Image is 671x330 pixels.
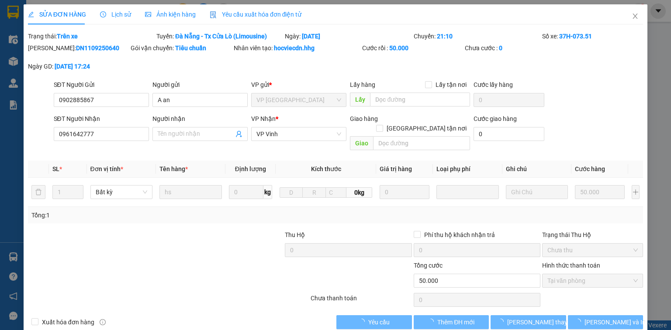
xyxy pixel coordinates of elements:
[370,93,470,107] input: Dọc đường
[31,210,259,220] div: Tổng: 1
[4,36,21,79] img: logo
[90,165,123,172] span: Đơn vị tính
[350,136,373,150] span: Giao
[159,165,188,172] span: Tên hàng
[542,262,600,269] label: Hình thức thanh toán
[368,317,390,327] span: Yêu cầu
[380,165,412,172] span: Giá trị hàng
[100,11,106,17] span: clock-circle
[29,9,84,27] strong: HÃNG XE HẢI HOÀNG GIA
[502,161,572,178] th: Ghi chú
[632,13,639,20] span: close
[28,43,129,53] div: [PERSON_NAME]:
[437,317,474,327] span: Thêm ĐH mới
[383,124,470,133] span: [GEOGRAPHIC_DATA] tận nơi
[96,186,148,199] span: Bất kỳ
[100,11,131,18] span: Lịch sử
[55,63,90,70] b: [DATE] 17:24
[413,31,541,41] div: Chuyến:
[251,115,276,122] span: VP Nhận
[421,230,498,240] span: Phí thu hộ khách nhận trả
[256,93,341,107] span: VP Đà Nẵng
[57,33,78,40] b: Trên xe
[465,43,566,53] div: Chưa cước :
[22,29,86,52] span: 42 [PERSON_NAME] - Vinh - [GEOGRAPHIC_DATA]
[373,136,470,150] input: Dọc đường
[474,81,513,88] label: Cước lấy hàng
[428,319,437,325] span: loading
[31,185,45,199] button: delete
[302,187,326,198] input: R
[346,187,372,198] span: 0kg
[474,93,544,107] input: Cước lấy hàng
[159,185,222,199] input: VD: Bàn, Ghế
[414,315,489,329] button: Thêm ĐH mới
[145,11,151,17] span: picture
[310,293,412,309] div: Chưa thanh toán
[100,319,106,325] span: info-circle
[474,127,544,141] input: Cước giao hàng
[280,187,303,198] input: D
[131,43,232,53] div: Gói vận chuyển:
[359,319,368,325] span: loading
[499,45,502,52] b: 0
[474,115,517,122] label: Cước giao hàng
[152,114,248,124] div: Người nhận
[547,274,638,287] span: Tại văn phòng
[274,45,315,52] b: hocviecdn.hhg
[54,80,149,89] div: SĐT Người Gửi
[152,80,248,89] div: Người gửi
[35,64,79,82] strong: PHIẾU GỬI HÀNG
[311,165,341,172] span: Kích thước
[542,230,643,240] div: Trạng thái Thu Hộ
[432,80,470,89] span: Lấy tận nơi
[380,185,429,199] input: 0
[256,127,341,141] span: VP Vinh
[632,185,640,199] button: plus
[350,93,370,107] span: Lấy
[498,319,507,325] span: loading
[52,165,59,172] span: SL
[541,31,644,41] div: Số xe:
[38,317,98,327] span: Xuất hóa đơn hàng
[350,115,378,122] span: Giao hàng
[433,161,502,178] th: Loại phụ phí
[234,43,360,53] div: Nhân viên tạo:
[175,45,206,52] b: Tiêu chuẩn
[28,11,34,17] span: edit
[414,262,443,269] span: Tổng cước
[506,185,568,199] input: Ghi Chú
[145,11,196,18] span: Ảnh kiện hàng
[362,43,463,53] div: Cước rồi :
[336,315,412,329] button: Yêu cầu
[575,185,625,199] input: 0
[210,11,302,18] span: Yêu cầu xuất hóa đơn điện tử
[585,317,646,327] span: [PERSON_NAME] và In
[568,315,643,329] button: [PERSON_NAME] và In
[302,33,320,40] b: [DATE]
[28,11,86,18] span: SỬA ĐƠN HÀNG
[491,315,566,329] button: [PERSON_NAME] thay đổi
[235,131,242,137] span: user-add
[285,231,305,238] span: Thu Hộ
[210,11,217,18] img: icon
[156,31,284,41] div: Tuyến:
[547,244,638,257] span: Chưa thu
[235,165,266,172] span: Định lượng
[623,4,647,29] button: Close
[175,33,267,40] b: Đà Nẵng - Tx Cửa Lò (Limousine)
[559,33,592,40] b: 37H-073.51
[325,187,346,198] input: C
[263,185,272,199] span: kg
[251,80,346,89] div: VP gửi
[54,114,149,124] div: SĐT Người Nhận
[284,31,412,41] div: Ngày:
[389,45,408,52] b: 50.000
[28,62,129,71] div: Ngày GD:
[76,45,119,52] b: DN1109250640
[507,317,577,327] span: [PERSON_NAME] thay đổi
[575,319,585,325] span: loading
[27,31,156,41] div: Trạng thái:
[575,165,605,172] span: Cước hàng
[437,33,453,40] b: 21:10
